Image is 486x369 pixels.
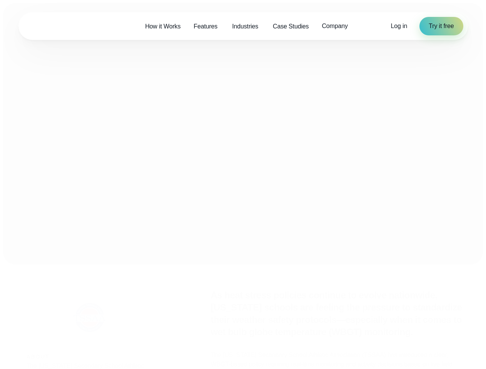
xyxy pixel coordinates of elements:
[322,22,347,31] span: Company
[145,22,180,31] span: How it Works
[419,17,463,35] a: Try it free
[273,22,309,31] span: Case Studies
[266,18,315,34] a: Case Studies
[139,18,187,34] a: How it Works
[232,22,258,31] span: Industries
[194,22,217,31] span: Features
[391,22,408,31] a: Log in
[429,22,454,31] span: Try it free
[391,23,408,29] span: Log in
